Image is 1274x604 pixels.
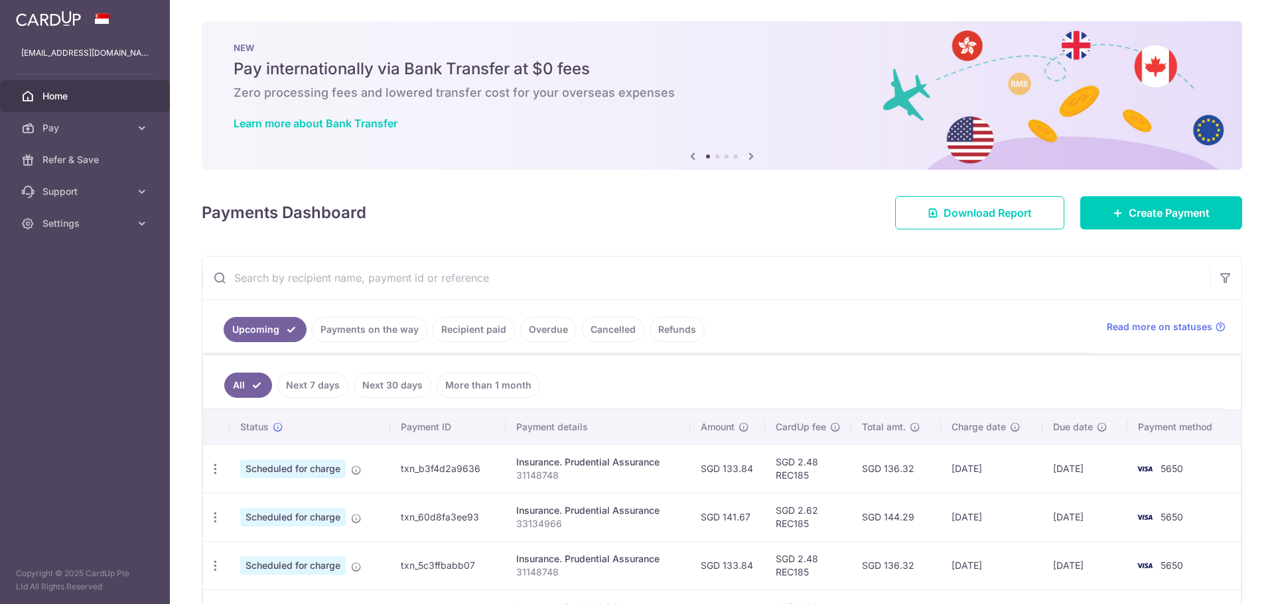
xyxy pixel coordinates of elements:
[506,410,691,444] th: Payment details
[390,541,506,589] td: txn_5c3ffbabb07
[234,42,1210,53] p: NEW
[16,11,81,27] img: CardUp
[701,420,735,434] span: Amount
[1131,558,1158,574] img: Bank Card
[234,58,1210,80] h5: Pay internationally via Bank Transfer at $0 fees
[1161,560,1183,571] span: 5650
[1080,196,1242,229] a: Create Payment
[516,517,680,530] p: 33134966
[437,373,540,398] a: More than 1 month
[224,373,272,398] a: All
[1107,320,1226,333] a: Read more on statuses
[765,541,851,589] td: SGD 2.48 REC185
[224,317,307,342] a: Upcoming
[1161,463,1183,474] span: 5650
[312,317,427,342] a: Payments on the way
[240,459,346,478] span: Scheduled for charge
[765,493,851,541] td: SGD 2.62 REC185
[1189,564,1261,597] iframe: Opens a widget where you can find more information
[42,90,130,103] span: Home
[202,201,366,225] h4: Payments Dashboard
[390,410,506,444] th: Payment ID
[390,493,506,541] td: txn_60d8fa3ee93
[516,566,680,579] p: 31148748
[776,420,826,434] span: CardUp fee
[650,317,705,342] a: Refunds
[234,85,1210,101] h6: Zero processing fees and lowered transfer cost for your overseas expenses
[690,541,765,589] td: SGD 133.84
[1053,420,1093,434] span: Due date
[582,317,644,342] a: Cancelled
[42,153,130,166] span: Refer & Save
[234,117,397,130] a: Learn more about Bank Transfer
[952,420,1006,434] span: Charge date
[941,493,1042,541] td: [DATE]
[240,508,346,526] span: Scheduled for charge
[277,373,348,398] a: Next 7 days
[1129,205,1210,221] span: Create Payment
[42,185,130,198] span: Support
[1131,461,1158,477] img: Bank Card
[1127,410,1241,444] th: Payment method
[240,420,269,434] span: Status
[390,444,506,493] td: txn_b3f4d2a9636
[42,217,130,230] span: Settings
[1131,509,1158,525] img: Bank Card
[354,373,431,398] a: Next 30 days
[1042,444,1127,493] td: [DATE]
[690,493,765,541] td: SGD 141.67
[690,444,765,493] td: SGD 133.84
[765,444,851,493] td: SGD 2.48 REC185
[851,541,941,589] td: SGD 136.32
[944,205,1032,221] span: Download Report
[941,444,1042,493] td: [DATE]
[520,317,577,342] a: Overdue
[851,444,941,493] td: SGD 136.32
[516,552,680,566] div: Insurance. Prudential Assurance
[1042,541,1127,589] td: [DATE]
[516,469,680,482] p: 31148748
[42,121,130,135] span: Pay
[433,317,515,342] a: Recipient paid
[202,257,1210,299] input: Search by recipient name, payment id or reference
[1107,320,1212,333] span: Read more on statuses
[851,493,941,541] td: SGD 144.29
[516,455,680,469] div: Insurance. Prudential Assurance
[240,556,346,575] span: Scheduled for charge
[202,21,1242,170] img: Bank transfer banner
[895,196,1064,229] a: Download Report
[1161,511,1183,522] span: 5650
[862,420,906,434] span: Total amt.
[1042,493,1127,541] td: [DATE]
[941,541,1042,589] td: [DATE]
[516,504,680,517] div: Insurance. Prudential Assurance
[21,46,149,60] p: [EMAIL_ADDRESS][DOMAIN_NAME]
